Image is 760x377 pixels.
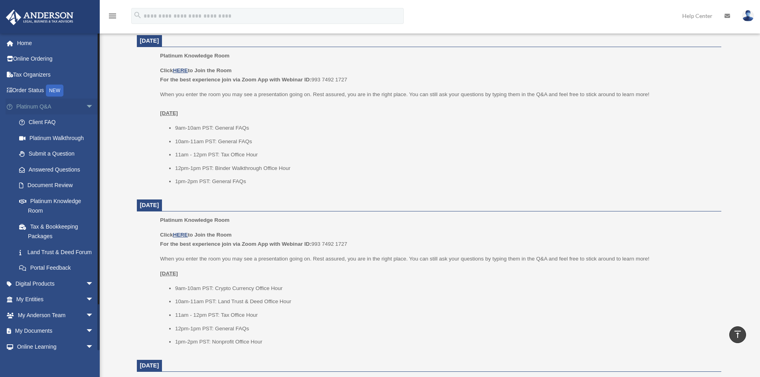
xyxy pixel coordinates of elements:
[175,284,716,293] li: 9am-10am PST: Crypto Currency Office Hour
[6,51,106,67] a: Online Ordering
[11,114,106,130] a: Client FAQ
[175,310,716,320] li: 11am - 12pm PST: Tax Office Hour
[160,241,311,247] b: For the best experience join via Zoom App with Webinar ID:
[175,123,716,133] li: 9am-10am PST: General FAQs
[86,99,102,115] span: arrow_drop_down
[6,83,106,99] a: Order StatusNEW
[6,99,106,114] a: Platinum Q&Aarrow_drop_down
[175,297,716,306] li: 10am-11am PST: Land Trust & Deed Office Hour
[6,307,106,323] a: My Anderson Teamarrow_drop_down
[6,323,106,339] a: My Documentsarrow_drop_down
[175,164,716,173] li: 12pm-1pm PST: Binder Walkthrough Office Hour
[108,14,117,21] a: menu
[175,324,716,334] li: 12pm-1pm PST: General FAQs
[160,270,178,276] u: [DATE]
[173,67,188,73] a: HERE
[6,67,106,83] a: Tax Organizers
[140,202,159,208] span: [DATE]
[160,217,229,223] span: Platinum Knowledge Room
[11,193,102,219] a: Platinum Knowledge Room
[160,67,231,73] b: Click to Join the Room
[11,260,106,276] a: Portal Feedback
[160,254,715,264] p: When you enter the room you may see a presentation going on. Rest assured, you are in the right p...
[175,137,716,146] li: 10am-11am PST: General FAQs
[160,53,229,59] span: Platinum Knowledge Room
[133,11,142,20] i: search
[160,110,178,116] u: [DATE]
[160,66,715,85] p: 993 7492 1727
[173,232,188,238] a: HERE
[729,326,746,343] a: vertical_align_top
[742,10,754,22] img: User Pic
[86,339,102,355] span: arrow_drop_down
[86,276,102,292] span: arrow_drop_down
[160,230,715,249] p: 993 7492 1727
[46,85,63,97] div: NEW
[11,219,106,244] a: Tax & Bookkeeping Packages
[6,292,106,308] a: My Entitiesarrow_drop_down
[160,77,311,83] b: For the best experience join via Zoom App with Webinar ID:
[4,10,76,25] img: Anderson Advisors Platinum Portal
[175,337,716,347] li: 1pm-2pm PST: Nonprofit Office Hour
[86,323,102,339] span: arrow_drop_down
[733,330,742,339] i: vertical_align_top
[11,130,106,146] a: Platinum Walkthrough
[160,90,715,118] p: When you enter the room you may see a presentation going on. Rest assured, you are in the right p...
[175,177,716,186] li: 1pm-2pm PST: General FAQs
[160,232,231,238] b: Click to Join the Room
[11,178,106,193] a: Document Review
[11,244,106,260] a: Land Trust & Deed Forum
[11,146,106,162] a: Submit a Question
[86,292,102,308] span: arrow_drop_down
[11,162,106,178] a: Answered Questions
[6,276,106,292] a: Digital Productsarrow_drop_down
[140,38,159,44] span: [DATE]
[6,339,106,355] a: Online Learningarrow_drop_down
[86,307,102,324] span: arrow_drop_down
[175,150,716,160] li: 11am - 12pm PST: Tax Office Hour
[6,35,106,51] a: Home
[140,362,159,369] span: [DATE]
[108,11,117,21] i: menu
